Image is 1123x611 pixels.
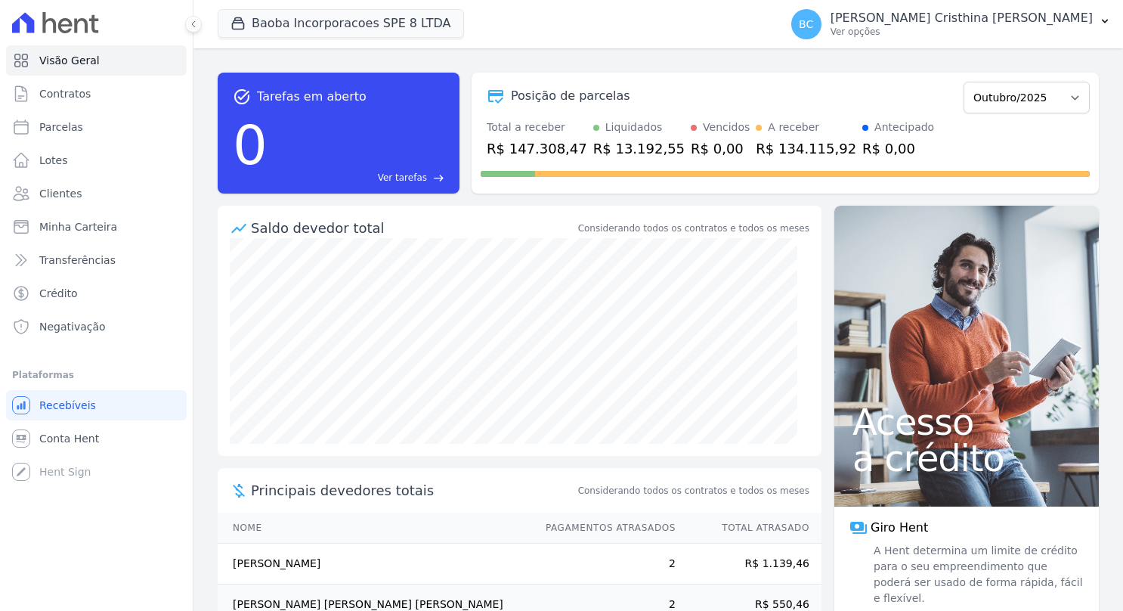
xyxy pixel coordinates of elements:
[6,178,187,209] a: Clientes
[874,119,934,135] div: Antecipado
[578,484,809,498] span: Considerando todos os contratos e todos os meses
[6,79,187,109] a: Contratos
[676,544,821,585] td: R$ 1.139,46
[6,390,187,420] a: Recebíveis
[39,153,68,168] span: Lotes
[6,212,187,242] a: Minha Carteira
[6,245,187,275] a: Transferências
[218,9,464,38] button: Baoba Incorporacoes SPE 8 LTDA
[39,219,117,234] span: Minha Carteira
[831,11,1093,26] p: [PERSON_NAME] Cristhina [PERSON_NAME]
[39,398,96,413] span: Recebíveis
[6,278,187,309] a: Crédito
[862,138,934,159] div: R$ 0,00
[852,404,1081,440] span: Acesso
[218,513,531,544] th: Nome
[605,119,663,135] div: Liquidados
[233,88,251,106] span: task_alt
[12,366,181,384] div: Plataformas
[257,88,367,106] span: Tarefas em aberto
[378,171,427,185] span: Ver tarefas
[6,45,187,76] a: Visão Geral
[871,543,1084,606] span: A Hent determina um limite de crédito para o seu empreendimento que poderá ser usado de forma ráp...
[593,138,685,159] div: R$ 13.192,55
[871,519,928,537] span: Giro Hent
[487,119,587,135] div: Total a receber
[768,119,819,135] div: A receber
[39,431,99,446] span: Conta Hent
[39,86,91,101] span: Contratos
[39,119,83,135] span: Parcelas
[779,3,1123,45] button: BC [PERSON_NAME] Cristhina [PERSON_NAME] Ver opções
[274,171,444,185] a: Ver tarefas east
[511,87,630,105] div: Posição de parcelas
[6,423,187,454] a: Conta Hent
[799,19,813,29] span: BC
[578,222,809,235] div: Considerando todos os contratos e todos os meses
[233,106,268,185] div: 0
[6,145,187,175] a: Lotes
[487,138,587,159] div: R$ 147.308,47
[676,513,821,544] th: Total Atrasado
[39,186,82,201] span: Clientes
[852,440,1081,476] span: a crédito
[691,138,750,159] div: R$ 0,00
[756,138,856,159] div: R$ 134.115,92
[251,218,575,238] div: Saldo devedor total
[6,112,187,142] a: Parcelas
[39,53,100,68] span: Visão Geral
[831,26,1093,38] p: Ver opções
[531,544,676,585] td: 2
[251,480,575,501] span: Principais devedores totais
[39,253,116,268] span: Transferências
[703,119,750,135] div: Vencidos
[39,286,78,301] span: Crédito
[218,544,531,585] td: [PERSON_NAME]
[531,513,676,544] th: Pagamentos Atrasados
[6,312,187,342] a: Negativação
[433,172,444,184] span: east
[39,319,106,334] span: Negativação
